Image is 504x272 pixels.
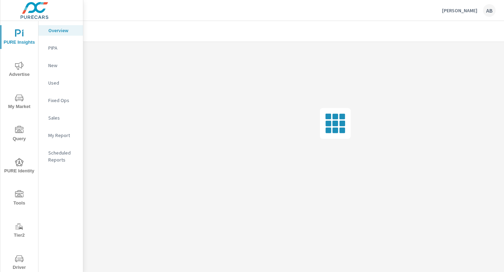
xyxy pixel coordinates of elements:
p: New [48,62,77,69]
div: PIPA [38,43,83,53]
p: Overview [48,27,77,34]
div: Fixed Ops [38,95,83,106]
p: Used [48,79,77,86]
p: My Report [48,132,77,139]
div: Sales [38,113,83,123]
span: Tier2 [2,222,36,239]
div: Scheduled Reports [38,148,83,165]
div: Used [38,78,83,88]
div: Overview [38,25,83,36]
span: Query [2,126,36,143]
span: Tools [2,190,36,207]
p: Fixed Ops [48,97,77,104]
div: AB [483,4,496,17]
p: Scheduled Reports [48,149,77,163]
p: Sales [48,114,77,121]
p: PIPA [48,44,77,51]
p: [PERSON_NAME] [442,7,477,14]
div: New [38,60,83,71]
span: Advertise [2,62,36,79]
span: PURE Identity [2,158,36,175]
div: My Report [38,130,83,141]
span: My Market [2,94,36,111]
span: PURE Insights [2,29,36,46]
span: Driver [2,255,36,272]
